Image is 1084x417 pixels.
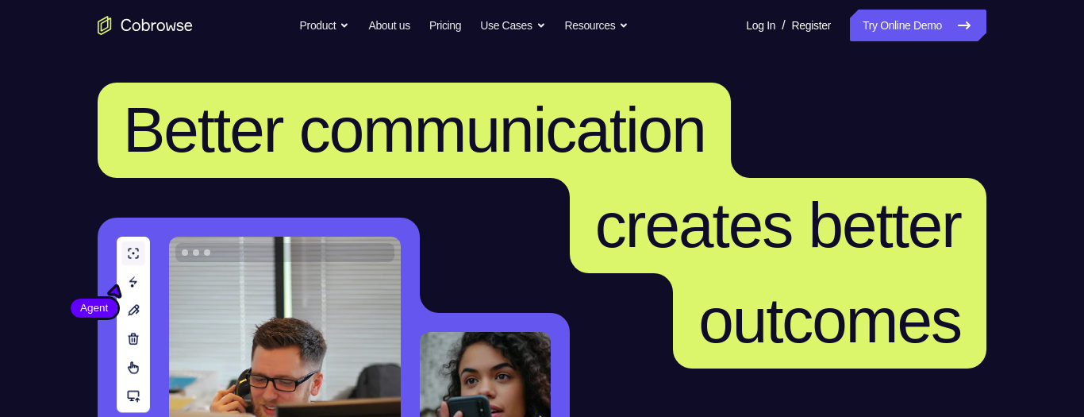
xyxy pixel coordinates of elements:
span: outcomes [698,285,961,356]
span: creates better [595,190,961,261]
a: Pricing [429,10,461,41]
span: / [782,16,785,35]
span: Better communication [123,95,705,165]
button: Product [300,10,350,41]
button: Resources [565,10,629,41]
a: Log In [746,10,775,41]
a: Try Online Demo [850,10,986,41]
a: Register [792,10,831,41]
a: Go to the home page [98,16,193,35]
button: Use Cases [480,10,545,41]
a: About us [368,10,409,41]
